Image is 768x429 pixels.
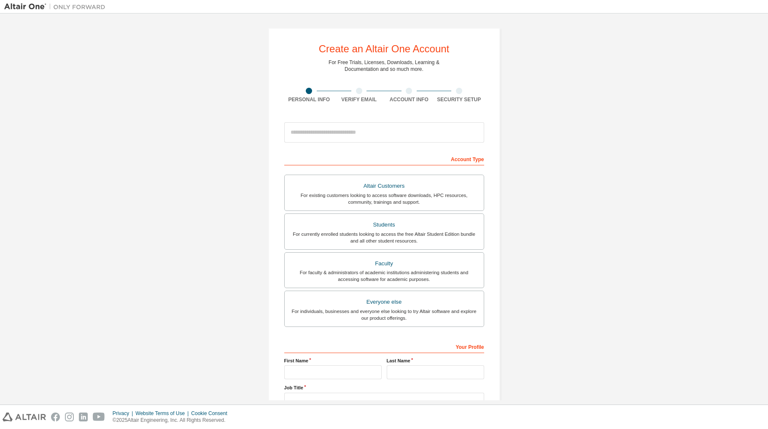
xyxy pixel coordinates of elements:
div: Privacy [113,410,135,417]
div: Create an Altair One Account [319,44,450,54]
div: Account Type [284,152,484,165]
div: Personal Info [284,96,334,103]
img: facebook.svg [51,413,60,421]
div: Altair Customers [290,180,479,192]
div: Security Setup [434,96,484,103]
div: For individuals, businesses and everyone else looking to try Altair software and explore our prod... [290,308,479,321]
div: For Free Trials, Licenses, Downloads, Learning & Documentation and so much more. [329,59,439,73]
div: Everyone else [290,296,479,308]
label: First Name [284,357,382,364]
div: Your Profile [284,340,484,353]
img: altair_logo.svg [3,413,46,421]
div: For existing customers looking to access software downloads, HPC resources, community, trainings ... [290,192,479,205]
div: For faculty & administrators of academic institutions administering students and accessing softwa... [290,269,479,283]
label: Job Title [284,384,484,391]
img: instagram.svg [65,413,74,421]
div: Website Terms of Use [135,410,191,417]
label: Last Name [387,357,484,364]
p: © 2025 Altair Engineering, Inc. All Rights Reserved. [113,417,232,424]
img: youtube.svg [93,413,105,421]
div: Cookie Consent [191,410,232,417]
div: Students [290,219,479,231]
div: Account Info [384,96,434,103]
div: For currently enrolled students looking to access the free Altair Student Edition bundle and all ... [290,231,479,244]
div: Verify Email [334,96,384,103]
img: linkedin.svg [79,413,88,421]
div: Faculty [290,258,479,270]
img: Altair One [4,3,110,11]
